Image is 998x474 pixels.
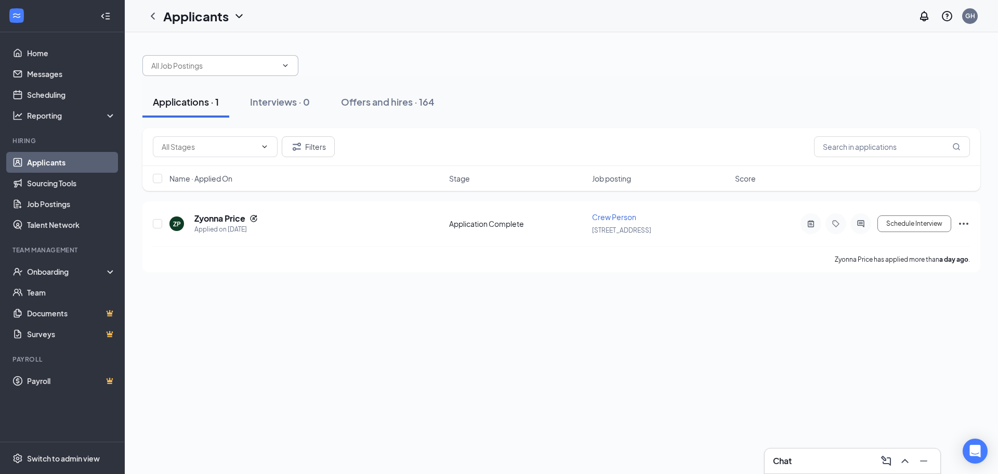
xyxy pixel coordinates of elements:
[11,10,22,21] svg: WorkstreamLogo
[592,173,631,184] span: Job posting
[341,95,435,108] div: Offers and hires · 164
[915,453,932,469] button: Minimize
[957,217,970,230] svg: Ellipses
[12,110,23,121] svg: Analysis
[27,110,116,121] div: Reporting
[918,10,930,22] svg: Notifications
[100,11,111,21] svg: Collapse
[941,10,953,22] svg: QuestionInfo
[12,453,23,464] svg: Settings
[27,152,116,173] a: Applicants
[12,355,114,364] div: Payroll
[830,220,842,228] svg: Tag
[27,282,116,303] a: Team
[805,220,817,228] svg: ActiveNote
[194,213,245,224] h5: Zyonna Price
[27,43,116,63] a: Home
[939,255,968,263] b: a day ago
[449,219,586,229] div: Application Complete
[173,220,181,228] div: ZP
[965,11,975,20] div: GH
[12,136,114,145] div: Hiring
[12,266,23,277] svg: UserCheck
[899,455,911,467] svg: ChevronUp
[880,455,892,467] svg: ComposeMessage
[260,143,269,151] svg: ChevronDown
[27,214,116,235] a: Talent Network
[281,61,290,70] svg: ChevronDown
[877,215,951,232] button: Schedule Interview
[194,224,258,235] div: Applied on [DATE]
[162,141,256,152] input: All Stages
[27,453,100,464] div: Switch to admin view
[151,60,277,71] input: All Job Postings
[250,95,310,108] div: Interviews · 0
[735,173,756,184] span: Score
[147,10,159,22] svg: ChevronLeft
[27,84,116,105] a: Scheduling
[592,226,651,234] span: [STREET_ADDRESS]
[773,455,792,467] h3: Chat
[835,255,970,264] p: Zyonna Price has applied more than .
[27,173,116,194] a: Sourcing Tools
[814,136,970,157] input: Search in applications
[27,63,116,84] a: Messages
[233,10,245,22] svg: ChevronDown
[163,7,229,25] h1: Applicants
[952,143,961,151] svg: MagnifyingGlass
[153,95,219,108] div: Applications · 1
[27,324,116,344] a: SurveysCrown
[27,266,107,277] div: Onboarding
[12,246,114,254] div: Team Management
[878,453,895,469] button: ComposeMessage
[282,136,335,157] button: Filter Filters
[249,214,258,223] svg: Reapply
[449,173,470,184] span: Stage
[291,140,303,153] svg: Filter
[855,220,867,228] svg: ActiveChat
[27,303,116,324] a: DocumentsCrown
[169,173,232,184] span: Name · Applied On
[27,370,116,391] a: PayrollCrown
[963,439,988,464] div: Open Intercom Messenger
[27,194,116,214] a: Job Postings
[897,453,913,469] button: ChevronUp
[592,212,636,222] span: Crew Person
[917,455,930,467] svg: Minimize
